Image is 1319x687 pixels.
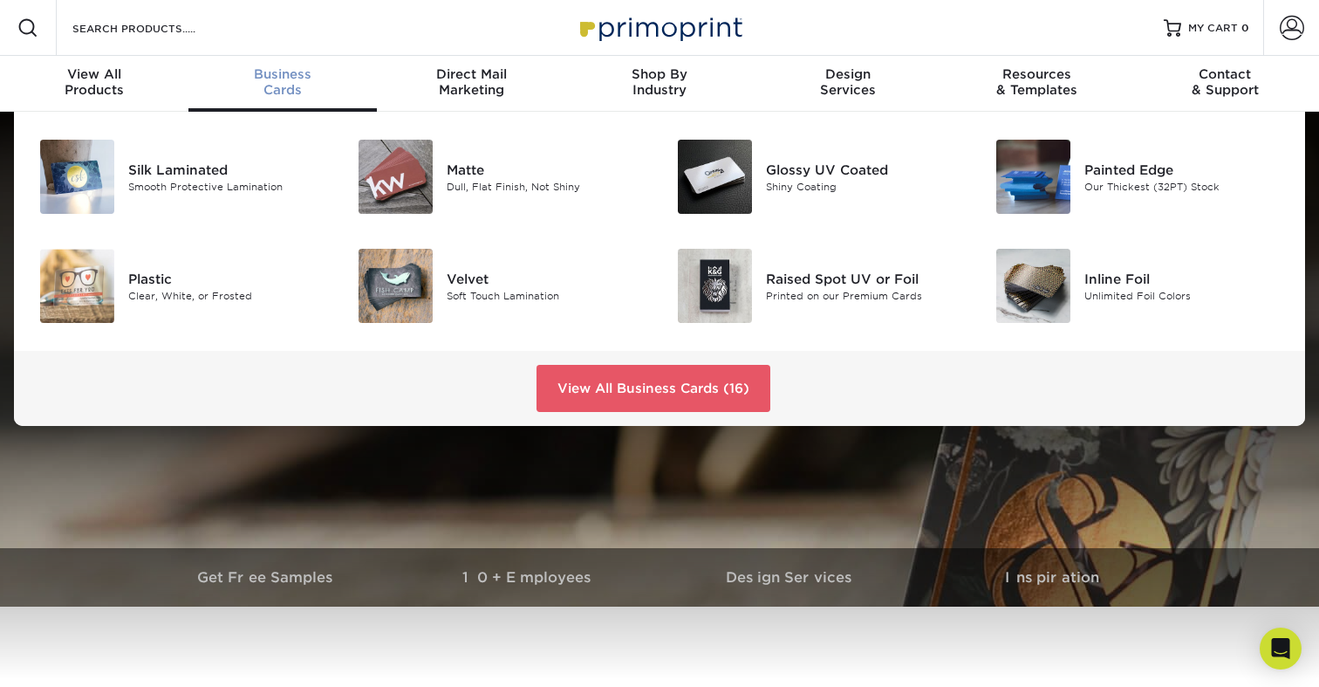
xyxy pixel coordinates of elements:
a: Silk Laminated Business Cards Silk Laminated Smooth Protective Lamination [35,133,328,221]
img: Primoprint [572,9,747,46]
span: Direct Mail [377,66,565,82]
a: Raised Spot UV or Foil Business Cards Raised Spot UV or Foil Printed on our Premium Cards [673,242,966,330]
a: Glossy UV Coated Business Cards Glossy UV Coated Shiny Coating [673,133,966,221]
span: Contact [1131,66,1319,82]
span: Design [754,66,942,82]
a: Shop ByIndustry [565,56,754,112]
div: Raised Spot UV or Foil [766,269,966,288]
div: Industry [565,66,754,98]
span: Shop By [565,66,754,82]
img: Matte Business Cards [359,140,433,214]
a: Painted Edge Business Cards Painted Edge Our Thickest (32PT) Stock [992,133,1285,221]
img: Velvet Business Cards [359,249,433,323]
a: Direct MailMarketing [377,56,565,112]
div: Smooth Protective Lamination [128,179,328,194]
div: Services [754,66,942,98]
div: Silk Laminated [128,160,328,179]
div: Painted Edge [1084,160,1284,179]
span: Business [188,66,377,82]
div: Inline Foil [1084,269,1284,288]
div: Glossy UV Coated [766,160,966,179]
div: Cards [188,66,377,98]
a: Matte Business Cards Matte Dull, Flat Finish, Not Shiny [354,133,647,221]
input: SEARCH PRODUCTS..... [71,17,241,38]
a: BusinessCards [188,56,377,112]
img: Raised Spot UV or Foil Business Cards [678,249,752,323]
div: Velvet [447,269,646,288]
a: Resources& Templates [942,56,1131,112]
div: Unlimited Foil Colors [1084,288,1284,303]
div: & Templates [942,66,1131,98]
div: Dull, Flat Finish, Not Shiny [447,179,646,194]
div: & Support [1131,66,1319,98]
span: Resources [942,66,1131,82]
a: Velvet Business Cards Velvet Soft Touch Lamination [354,242,647,330]
div: Matte [447,160,646,179]
img: Painted Edge Business Cards [996,140,1070,214]
a: Contact& Support [1131,56,1319,112]
div: Plastic [128,269,328,288]
div: Soft Touch Lamination [447,288,646,303]
img: Glossy UV Coated Business Cards [678,140,752,214]
div: Printed on our Premium Cards [766,288,966,303]
div: Marketing [377,66,565,98]
a: View All Business Cards (16) [536,365,770,412]
div: Clear, White, or Frosted [128,288,328,303]
div: Shiny Coating [766,179,966,194]
img: Plastic Business Cards [40,249,114,323]
span: MY CART [1188,21,1238,36]
div: Open Intercom Messenger [1260,628,1302,670]
div: Our Thickest (32PT) Stock [1084,179,1284,194]
a: Inline Foil Business Cards Inline Foil Unlimited Foil Colors [992,242,1285,330]
a: DesignServices [754,56,942,112]
img: Inline Foil Business Cards [996,249,1070,323]
span: 0 [1241,22,1249,34]
a: Plastic Business Cards Plastic Clear, White, or Frosted [35,242,328,330]
img: Silk Laminated Business Cards [40,140,114,214]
